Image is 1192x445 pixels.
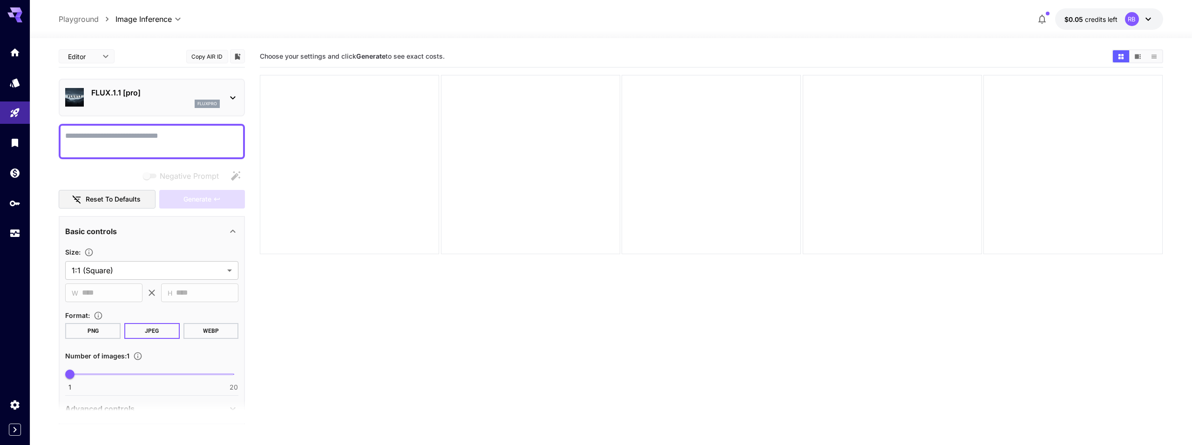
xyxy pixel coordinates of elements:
[9,77,20,88] div: Models
[356,52,386,60] b: Generate
[9,424,21,436] button: Expand sidebar
[183,323,239,339] button: WEBP
[81,248,97,257] button: Adjust the dimensions of the generated image by specifying its width and height in pixels, or sel...
[9,47,20,58] div: Home
[160,170,219,182] span: Negative Prompt
[9,137,20,148] div: Library
[9,197,20,209] div: API Keys
[1130,50,1146,62] button: Show images in video view
[65,323,121,339] button: PNG
[59,190,156,209] button: Reset to defaults
[9,107,20,119] div: Playground
[1064,14,1117,24] div: $0.05
[1085,15,1117,23] span: credits left
[59,13,115,25] nav: breadcrumb
[59,13,99,25] a: Playground
[1112,49,1163,63] div: Show images in grid viewShow images in video viewShow images in list view
[197,101,217,107] p: fluxpro
[65,398,238,420] div: Advanced controls
[1113,50,1129,62] button: Show images in grid view
[1125,12,1139,26] div: RB
[65,248,81,256] span: Size :
[230,383,238,392] span: 20
[168,288,172,298] span: H
[233,51,242,62] button: Add to library
[129,351,146,361] button: Specify how many images to generate in a single request. Each image generation will be charged se...
[65,83,238,112] div: FLUX.1.1 [pro]fluxpro
[72,288,78,298] span: W
[115,13,172,25] span: Image Inference
[141,170,226,182] span: Negative prompts are not compatible with the selected model.
[65,226,117,237] p: Basic controls
[1064,15,1085,23] span: $0.05
[91,87,220,98] p: FLUX.1.1 [pro]
[124,323,180,339] button: JPEG
[186,50,228,63] button: Copy AIR ID
[65,220,238,243] div: Basic controls
[1055,8,1163,30] button: $0.05RB
[260,52,445,60] span: Choose your settings and click to see exact costs.
[72,265,223,276] span: 1:1 (Square)
[1146,50,1162,62] button: Show images in list view
[68,383,71,392] span: 1
[9,167,20,179] div: Wallet
[9,228,20,239] div: Usage
[65,311,90,319] span: Format :
[9,399,20,411] div: Settings
[65,352,129,360] span: Number of images : 1
[68,52,97,61] span: Editor
[90,311,107,320] button: Choose the file format for the output image.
